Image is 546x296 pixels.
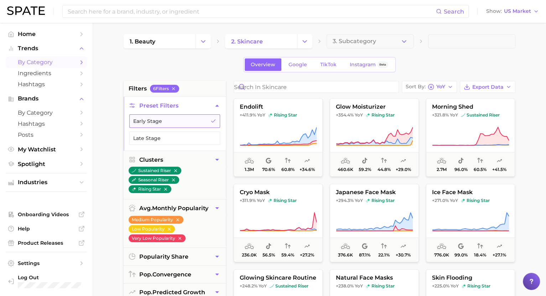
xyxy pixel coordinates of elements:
[139,205,152,212] abbr: average
[454,167,467,172] span: 96.0%
[6,129,87,140] a: Posts
[496,157,502,165] span: popularity predicted growth: Likely
[6,118,87,129] a: Hashtags
[245,157,254,165] span: average monthly popularity: Medium Popularity
[150,85,179,93] button: 6Filters
[362,242,368,251] span: popularity share: Google
[330,104,418,110] span: glow moisturizer
[400,242,406,251] span: popularity predicted growth: Likely
[18,70,75,77] span: Ingredients
[474,167,487,172] span: 60.5%
[285,157,291,165] span: popularity convergence: High Convergence
[129,176,179,184] button: seasonal riser
[320,62,337,68] span: TikTok
[432,112,449,118] span: +321.8%
[130,38,155,45] span: 1. beauty
[330,275,418,281] span: natural face masks
[18,260,75,266] span: Settings
[6,159,87,170] a: Spotlight
[486,9,502,13] span: Show
[396,253,411,258] span: +30.7%
[461,198,465,203] img: rising star
[67,5,436,17] input: Search here for a brand, industry, or ingredient
[366,198,395,203] span: rising star
[6,68,87,79] a: Ingredients
[381,157,387,165] span: popularity convergence: Medium Convergence
[458,242,464,251] span: popularity share: Google
[18,45,75,52] span: Trends
[437,157,446,165] span: average monthly popularity: Medium Popularity
[6,79,87,90] a: Hashtags
[355,112,363,118] span: YoY
[366,112,395,118] span: rising star
[366,284,370,288] img: rising star
[426,189,515,196] span: ice face mask
[234,104,322,110] span: endolift
[377,167,390,172] span: 44.8%
[350,62,376,68] span: Instagram
[132,178,136,182] img: seasonal riser
[426,275,515,281] span: skin flooding
[262,167,275,172] span: 70.6%
[395,167,411,172] span: +29.0%
[132,187,136,191] img: rising star
[462,283,490,289] span: rising star
[257,112,265,118] span: YoY
[6,258,87,269] a: Settings
[406,85,426,89] span: Sort By
[6,177,87,188] button: Industries
[378,253,390,258] span: 22.1%
[18,120,75,127] span: Hashtags
[124,248,226,265] button: popularity share
[18,211,75,218] span: Onboarding Videos
[281,253,294,258] span: 59.4%
[451,283,459,289] span: YoY
[124,34,196,48] a: 1. beauty
[436,85,445,89] span: YoY
[124,266,226,283] button: pop.convergence
[330,189,418,196] span: japanese face mask
[400,157,406,165] span: popularity predicted growth: Very Likely
[18,240,75,246] span: Product Releases
[461,113,465,117] img: sustained riser
[300,253,314,258] span: +27.2%
[355,283,363,289] span: YoY
[362,157,368,165] span: popularity share: TikTok
[234,189,322,196] span: cryo mask
[139,156,163,163] span: Clusters
[282,58,313,71] a: Google
[355,198,363,203] span: YoY
[338,167,353,172] span: 460.6k
[6,223,87,234] a: Help
[358,167,371,172] span: 59.2%
[139,271,152,278] abbr: popularity index
[234,275,322,281] span: glowing skincare routine
[484,7,541,16] button: ShowUS Market
[450,198,458,203] span: YoY
[196,34,211,48] button: Change Category
[281,167,294,172] span: 60.8%
[344,58,394,71] a: InstagramBeta
[129,131,220,145] button: Late Stage
[124,199,226,217] button: avg.monthly popularity
[366,113,370,117] img: rising star
[341,242,350,251] span: average monthly popularity: Low Popularity
[18,225,75,232] span: Help
[450,112,458,118] span: YoY
[437,167,447,172] span: 2.7m
[338,253,353,258] span: 376.6k
[444,8,464,15] span: Search
[18,109,75,116] span: by Category
[245,242,254,251] span: average monthly popularity: Low Popularity
[6,28,87,40] a: Home
[496,242,502,251] span: popularity predicted growth: Uncertain
[270,283,308,289] span: sustained riser
[18,161,75,167] span: Spotlight
[493,253,506,258] span: +27.1%
[314,58,343,71] a: TikTok
[432,283,449,289] span: +225.0%
[472,84,504,90] span: Export Data
[262,253,275,258] span: 56.5%
[18,95,75,102] span: Brands
[268,112,297,118] span: rising star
